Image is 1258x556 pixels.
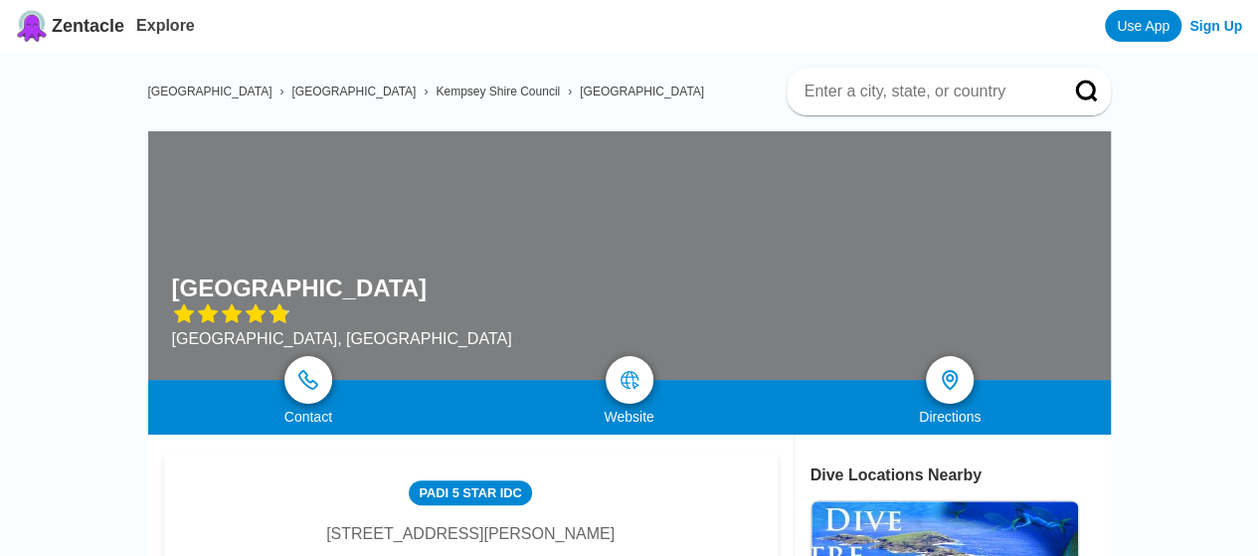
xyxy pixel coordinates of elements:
[409,480,531,505] div: PADI 5 Star IDC
[16,10,124,42] a: Zentacle logoZentacle
[790,409,1111,425] div: Directions
[580,85,704,98] a: [GEOGRAPHIC_DATA]
[1105,10,1181,42] a: Use App
[326,525,615,543] div: [STREET_ADDRESS][PERSON_NAME]
[291,85,416,98] a: [GEOGRAPHIC_DATA]
[16,10,48,42] img: Zentacle logo
[136,17,195,34] a: Explore
[424,85,428,98] span: ›
[52,16,124,37] span: Zentacle
[606,356,653,404] a: map
[148,85,272,98] a: [GEOGRAPHIC_DATA]
[279,85,283,98] span: ›
[298,370,318,390] img: phone
[568,85,572,98] span: ›
[172,330,512,348] div: [GEOGRAPHIC_DATA], [GEOGRAPHIC_DATA]
[620,370,639,390] img: map
[1189,18,1242,34] a: Sign Up
[926,356,974,404] a: directions
[810,466,1111,484] div: Dive Locations Nearby
[148,409,469,425] div: Contact
[468,409,790,425] div: Website
[172,275,427,302] h1: [GEOGRAPHIC_DATA]
[803,82,1047,101] input: Enter a city, state, or country
[938,368,962,392] img: directions
[436,85,560,98] a: Kempsey Shire Council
